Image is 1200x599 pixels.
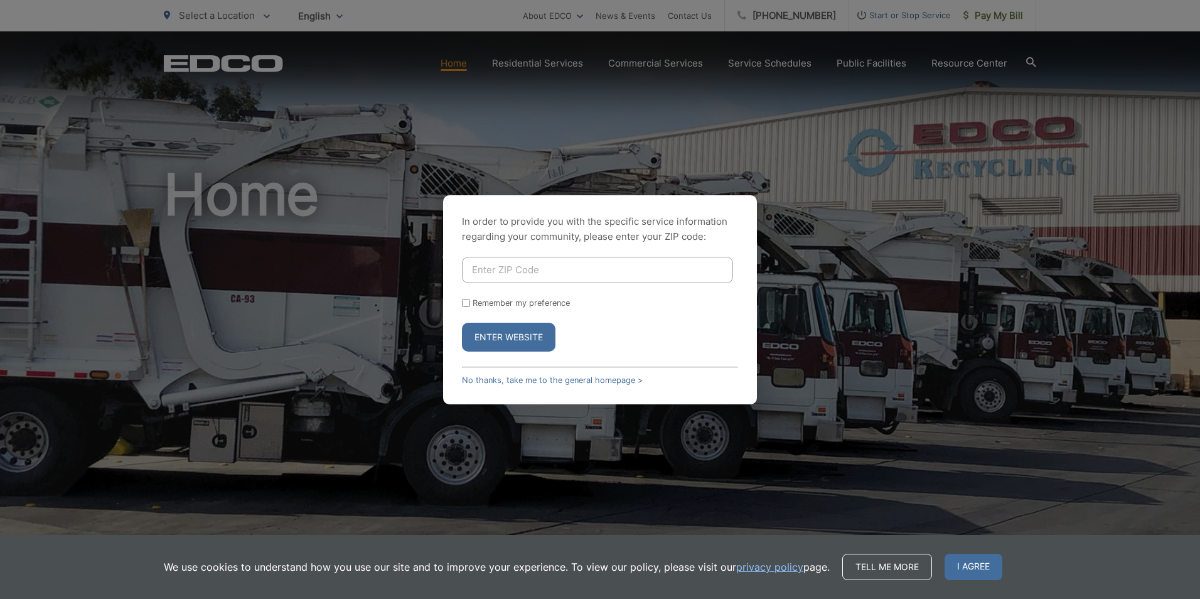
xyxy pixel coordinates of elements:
span: I agree [945,554,1002,580]
p: We use cookies to understand how you use our site and to improve your experience. To view our pol... [164,559,830,575]
a: Tell me more [842,554,932,580]
p: In order to provide you with the specific service information regarding your community, please en... [462,214,738,244]
a: No thanks, take me to the general homepage > [462,375,643,385]
input: Enter ZIP Code [462,257,733,283]
a: privacy policy [736,559,803,575]
label: Remember my preference [473,298,570,308]
button: Enter Website [462,323,555,352]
